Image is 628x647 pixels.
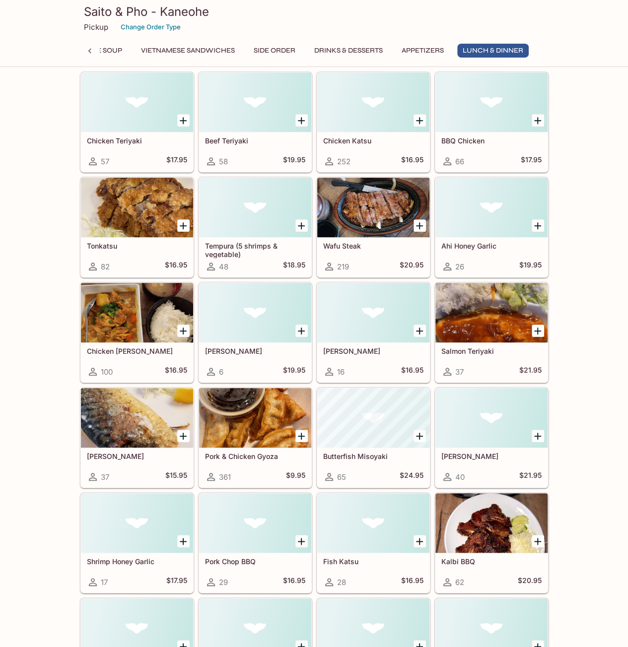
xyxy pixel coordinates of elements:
[435,72,548,172] a: BBQ Chicken66$17.95
[401,155,423,167] h5: $16.95
[521,155,542,167] h5: $17.95
[248,44,301,58] button: Side Order
[177,535,190,547] button: Add Shrimp Honey Garlic
[414,535,426,547] button: Add Fish Katsu
[337,262,349,271] span: 219
[199,177,312,277] a: Tempura (5 shrimps & vegetable)48$18.95
[199,388,312,488] a: Pork & Chicken Gyoza361$9.95
[455,262,464,271] span: 26
[337,367,345,377] span: 16
[101,578,108,587] span: 17
[199,72,312,172] a: Beef Teriyaki58$19.95
[519,471,542,483] h5: $21.95
[199,388,311,448] div: Pork & Chicken Gyoza
[435,388,548,488] a: [PERSON_NAME]40$21.95
[337,472,346,482] span: 65
[219,157,228,166] span: 58
[323,557,423,566] h5: Fish Katsu
[219,472,231,482] span: 361
[116,19,185,35] button: Change Order Type
[455,157,464,166] span: 66
[455,472,465,482] span: 40
[177,324,190,337] button: Add Chicken Curry
[81,493,193,553] div: Shrimp Honey Garlic
[205,136,305,145] h5: Beef Teriyaki
[532,535,544,547] button: Add Kalbi BBQ
[205,242,305,258] h5: Tempura (5 shrimps & vegetable)
[101,472,109,482] span: 37
[435,178,548,237] div: Ahi Honey Garlic
[317,493,429,553] div: Fish Katsu
[337,157,350,166] span: 252
[323,136,423,145] h5: Chicken Katsu
[295,430,308,442] button: Add Pork & Chicken Gyoza
[457,44,529,58] button: Lunch & Dinner
[177,219,190,232] button: Add Tonkatsu
[283,155,305,167] h5: $19.95
[81,178,193,237] div: Tonkatsu
[84,4,545,19] h3: Saito & Pho - Kaneohe
[414,114,426,127] button: Add Chicken Katsu
[166,155,187,167] h5: $17.95
[295,324,308,337] button: Add Ahi Teriyaki
[435,493,548,553] div: Kalbi BBQ
[295,535,308,547] button: Add Pork Chop BBQ
[80,282,194,383] a: Chicken [PERSON_NAME]100$16.95
[317,388,430,488] a: Butterfish Misoyaki65$24.95
[401,366,423,378] h5: $16.95
[177,114,190,127] button: Add Chicken Teriyaki
[101,367,113,377] span: 100
[455,578,464,587] span: 62
[400,471,423,483] h5: $24.95
[441,136,542,145] h5: BBQ Chicken
[219,367,223,377] span: 6
[199,282,312,383] a: [PERSON_NAME]6$19.95
[441,452,542,460] h5: [PERSON_NAME]
[177,430,190,442] button: Add Saba Shioyaki
[81,283,193,342] div: Chicken Curry
[519,260,542,272] h5: $19.95
[87,557,187,566] h5: Shrimp Honey Garlic
[323,347,423,355] h5: [PERSON_NAME]
[414,324,426,337] button: Add Basa Ginger
[81,388,193,448] div: Saba Shioyaki
[80,72,194,172] a: Chicken Teriyaki57$17.95
[441,242,542,250] h5: Ahi Honey Garlic
[295,219,308,232] button: Add Tempura (5 shrimps & vegetable)
[317,282,430,383] a: [PERSON_NAME]16$16.95
[165,471,187,483] h5: $15.95
[219,578,228,587] span: 29
[401,576,423,588] h5: $16.95
[80,493,194,593] a: Shrimp Honey Garlic17$17.95
[81,72,193,132] div: Chicken Teriyaki
[199,493,311,553] div: Pork Chop BBQ
[136,44,240,58] button: Vietnamese Sandwiches
[317,177,430,277] a: Wafu Steak219$20.95
[87,136,187,145] h5: Chicken Teriyaki
[323,242,423,250] h5: Wafu Steak
[286,471,305,483] h5: $9.95
[532,324,544,337] button: Add Salmon Teriyaki
[317,283,429,342] div: Basa Ginger
[396,44,449,58] button: Appetizers
[435,493,548,593] a: Kalbi BBQ62$20.95
[165,366,187,378] h5: $16.95
[441,347,542,355] h5: Salmon Teriyaki
[435,177,548,277] a: Ahi Honey Garlic26$19.95
[283,366,305,378] h5: $19.95
[84,22,108,32] p: Pickup
[80,388,194,488] a: [PERSON_NAME]37$15.95
[414,219,426,232] button: Add Wafu Steak
[205,347,305,355] h5: [PERSON_NAME]
[532,219,544,232] button: Add Ahi Honey Garlic
[518,576,542,588] h5: $20.95
[532,114,544,127] button: Add BBQ Chicken
[80,177,194,277] a: Tonkatsu82$16.95
[283,260,305,272] h5: $18.95
[414,430,426,442] button: Add Butterfish Misoyaki
[205,452,305,460] h5: Pork & Chicken Gyoza
[87,347,187,355] h5: Chicken [PERSON_NAME]
[519,366,542,378] h5: $21.95
[441,557,542,566] h5: Kalbi BBQ
[87,452,187,460] h5: [PERSON_NAME]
